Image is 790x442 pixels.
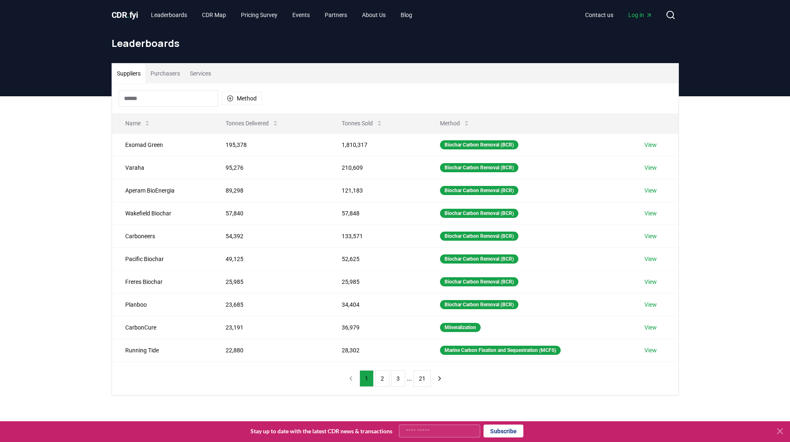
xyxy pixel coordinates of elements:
[440,346,561,355] div: Marine Carbon Fixation and Sequestration (MCFS)
[328,316,427,339] td: 36,979
[112,133,213,156] td: Exomad Green
[286,7,316,22] a: Events
[112,37,679,50] h1: Leaderboards
[440,300,518,309] div: Biochar Carbon Removal (BCR)
[360,370,374,387] button: 1
[112,316,213,339] td: CarbonCure
[440,209,518,218] div: Biochar Carbon Removal (BCR)
[644,141,657,149] a: View
[212,202,328,225] td: 57,840
[112,202,213,225] td: Wakefield Biochar
[328,179,427,202] td: 121,183
[112,10,138,20] span: CDR fyi
[644,209,657,217] a: View
[328,270,427,293] td: 25,985
[328,247,427,270] td: 52,625
[328,133,427,156] td: 1,810,317
[328,225,427,247] td: 133,571
[644,232,657,240] a: View
[212,133,328,156] td: 195,378
[234,7,284,22] a: Pricing Survey
[413,370,431,387] button: 21
[355,7,392,22] a: About Us
[644,300,657,309] a: View
[335,115,389,132] button: Tonnes Sold
[144,7,419,22] nav: Main
[212,293,328,316] td: 23,685
[112,9,138,21] a: CDR.fyi
[579,7,620,22] a: Contact us
[433,115,476,132] button: Method
[328,339,427,361] td: 28,302
[212,339,328,361] td: 22,880
[375,370,389,387] button: 2
[318,7,354,22] a: Partners
[407,374,412,383] li: ...
[127,10,129,20] span: .
[394,7,419,22] a: Blog
[644,323,657,332] a: View
[328,202,427,225] td: 57,848
[112,339,213,361] td: Running Tide
[144,7,194,22] a: Leaderboards
[195,7,233,22] a: CDR Map
[440,163,518,172] div: Biochar Carbon Removal (BCR)
[440,232,518,241] div: Biochar Carbon Removal (BCR)
[644,278,657,286] a: View
[644,186,657,195] a: View
[219,115,285,132] button: Tonnes Delivered
[119,115,157,132] button: Name
[328,293,427,316] td: 34,404
[644,164,657,172] a: View
[212,247,328,270] td: 49,125
[112,270,213,293] td: Freres Biochar
[644,255,657,263] a: View
[112,293,213,316] td: Planboo
[212,179,328,202] td: 89,298
[628,11,652,19] span: Log in
[112,156,213,179] td: Varaha
[212,225,328,247] td: 54,392
[112,225,213,247] td: Carboneers
[112,63,146,83] button: Suppliers
[440,277,518,286] div: Biochar Carbon Removal (BCR)
[644,346,657,354] a: View
[391,370,405,387] button: 3
[112,179,213,202] td: Aperam BioEnergia
[440,254,518,264] div: Biochar Carbon Removal (BCR)
[221,92,262,105] button: Method
[212,316,328,339] td: 23,191
[440,186,518,195] div: Biochar Carbon Removal (BCR)
[433,370,447,387] button: next page
[212,156,328,179] td: 95,276
[579,7,659,22] nav: Main
[440,323,481,332] div: Mineralization
[146,63,185,83] button: Purchasers
[112,247,213,270] td: Pacific Biochar
[212,270,328,293] td: 25,985
[440,140,518,149] div: Biochar Carbon Removal (BCR)
[185,63,216,83] button: Services
[328,156,427,179] td: 210,609
[622,7,659,22] a: Log in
